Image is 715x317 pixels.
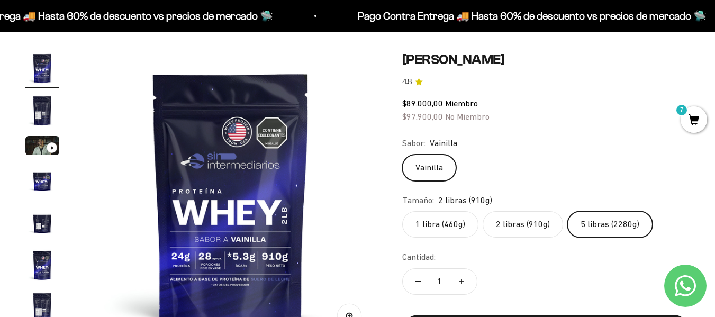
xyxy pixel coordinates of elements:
img: Proteína Whey - Vainilla [25,51,59,85]
div: Detalles sobre ingredientes "limpios" [13,74,219,93]
img: Proteína Whey - Vainilla [25,248,59,282]
button: Aumentar cantidad [446,269,477,294]
div: Certificaciones de calidad [13,116,219,135]
span: No Miembro [445,112,490,121]
span: $97.900,00 [402,112,443,121]
div: Comparativa con otros productos similares [13,138,219,156]
button: Enviar [173,183,219,201]
button: Ir al artículo 1 [25,51,59,88]
img: Proteína Whey - Vainilla [25,94,59,128]
div: País de origen de ingredientes [13,95,219,114]
mark: 7 [675,104,688,116]
p: Pago Contra Entrega 🚚 Hasta 60% de descuento vs precios de mercado 🛸 [356,7,704,24]
span: 4.8 [402,76,412,88]
p: Para decidirte a comprar este suplemento, ¿qué información específica sobre su pureza, origen o c... [13,17,219,65]
legend: Sabor: [402,137,426,150]
button: Ir al artículo 5 [25,206,59,243]
img: Proteína Whey - Vainilla [25,206,59,240]
a: 4.84.8 de 5.0 estrellas [402,76,690,88]
span: Vainilla [430,137,457,150]
label: Cantidad: [402,250,436,264]
span: $89.000,00 [402,98,443,108]
button: Ir al artículo 2 [25,94,59,131]
button: Ir al artículo 6 [25,248,59,285]
h1: [PERSON_NAME] [402,51,690,68]
legend: Tamaño: [402,194,434,207]
span: 2 libras (910g) [438,194,492,207]
img: Proteína Whey - Vainilla [25,164,59,197]
span: Miembro [445,98,478,108]
input: Otra (por favor especifica) [35,159,218,177]
button: Ir al artículo 4 [25,164,59,201]
button: Reducir cantidad [403,269,433,294]
a: 7 [681,115,707,126]
button: Ir al artículo 3 [25,136,59,158]
span: Enviar [174,183,218,201]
